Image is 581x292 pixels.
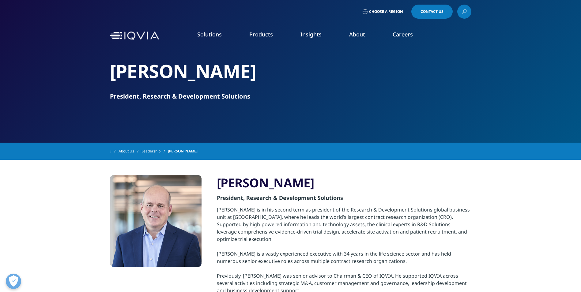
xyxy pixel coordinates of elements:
[110,92,471,101] p: President, Research & Development Solutions
[110,32,159,40] img: IQVIA Healthcare Information Technology and Pharma Clinical Research Company
[141,146,168,157] a: Leadership
[161,21,471,50] nav: Primary
[393,31,413,38] a: Careers
[168,146,198,157] span: [PERSON_NAME]
[110,60,471,83] h2: [PERSON_NAME]
[349,31,365,38] a: About
[421,10,443,13] span: Contact Us
[411,5,453,19] a: Contact Us
[300,31,322,38] a: Insights
[217,175,471,190] h3: [PERSON_NAME]
[369,9,403,14] span: Choose a Region
[249,31,273,38] a: Products
[217,190,471,206] div: President, Research & Development Solutions
[119,146,141,157] a: About Us
[6,274,21,289] button: Open Preferences
[197,31,222,38] a: Solutions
